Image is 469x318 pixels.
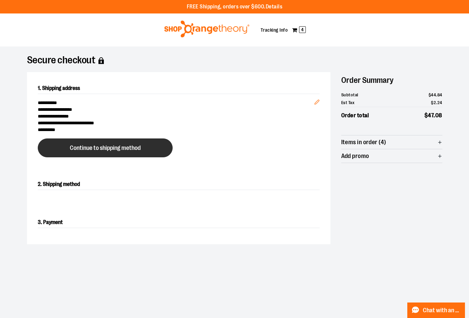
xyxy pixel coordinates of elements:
span: Order total [341,111,369,120]
h2: Order Summary [341,72,442,88]
span: $ [424,112,428,119]
img: Shop Orangetheory [163,21,251,37]
h2: 2. Shipping method [38,179,320,190]
span: 4 [299,26,306,33]
span: . [436,100,437,105]
span: . [436,92,437,97]
h1: Secure checkout [27,57,442,64]
span: Chat with an Expert [423,307,461,314]
span: $ [431,100,434,105]
a: Details [266,4,283,10]
span: $ [429,92,431,97]
span: 44 [431,92,436,97]
span: . [434,112,435,119]
button: Continue to shipping method [38,138,173,157]
span: 2 [434,100,436,105]
span: Continue to shipping method [70,145,141,151]
span: 47 [428,112,434,119]
button: Edit [309,89,325,112]
button: Chat with an Expert [407,303,465,318]
span: 08 [435,112,442,119]
button: Add promo [341,149,442,163]
p: FREE Shipping, orders over $600. [187,3,283,11]
span: Est Tax [341,99,355,106]
span: Items in order (4) [341,139,386,146]
span: Subtotal [341,92,358,98]
button: Items in order (4) [341,135,442,149]
a: Tracking Info [261,27,288,33]
span: 84 [437,92,442,97]
h2: 1. Shipping address [38,83,320,94]
h2: 3. Payment [38,217,320,228]
span: 24 [437,100,442,105]
span: Add promo [341,153,369,159]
